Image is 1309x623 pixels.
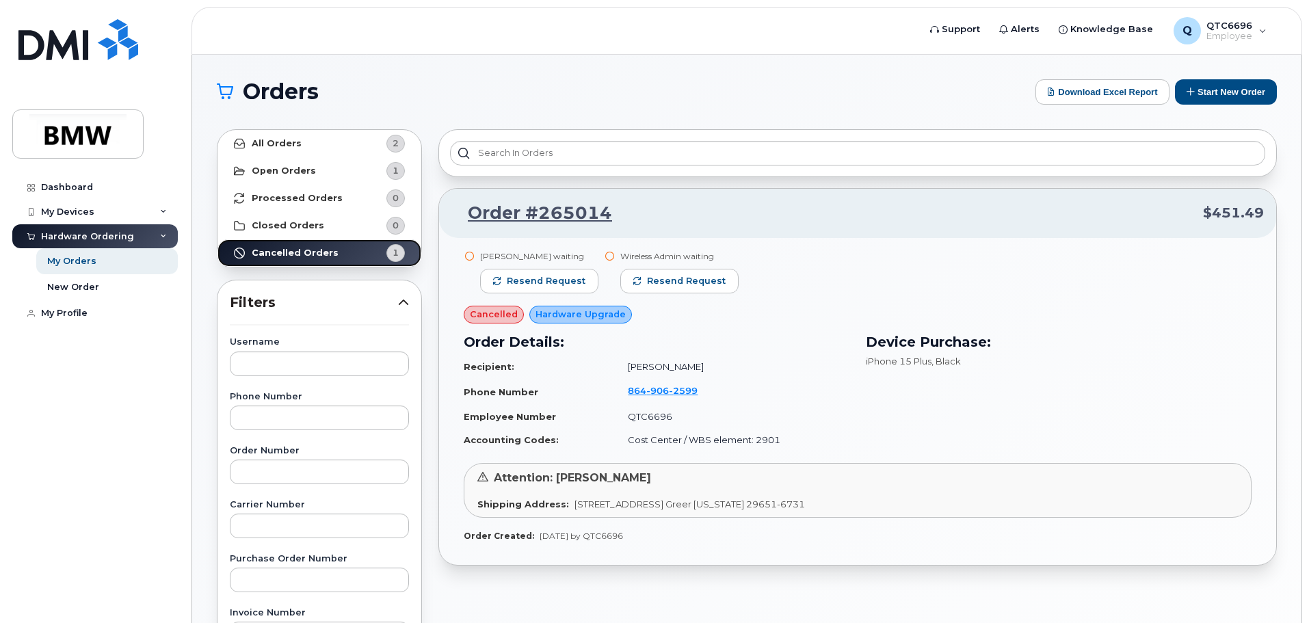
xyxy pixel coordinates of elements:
span: Hardware Upgrade [535,308,626,321]
span: 906 [646,385,669,396]
strong: Order Created: [464,531,534,541]
a: Cancelled Orders1 [217,239,421,267]
button: Start New Order [1175,79,1277,105]
label: Phone Number [230,393,409,401]
strong: Processed Orders [252,193,343,204]
label: Purchase Order Number [230,555,409,564]
span: Filters [230,293,398,313]
span: Attention: [PERSON_NAME] [494,471,651,484]
strong: Recipient: [464,361,514,372]
label: Invoice Number [230,609,409,618]
strong: Accounting Codes: [464,434,559,445]
span: Resend request [507,275,585,287]
strong: Shipping Address: [477,499,569,509]
span: Orders [243,81,319,102]
strong: Closed Orders [252,220,324,231]
input: Search in orders [450,141,1265,165]
a: Processed Orders0 [217,185,421,212]
span: Resend request [647,275,726,287]
span: $451.49 [1203,203,1264,223]
button: Resend request [480,269,598,293]
span: 0 [393,219,399,232]
label: Order Number [230,447,409,455]
button: Resend request [620,269,739,293]
strong: Open Orders [252,165,316,176]
button: Download Excel Report [1035,79,1169,105]
span: iPhone 15 Plus [866,356,931,367]
strong: Phone Number [464,386,538,397]
a: Open Orders1 [217,157,421,185]
h3: Device Purchase: [866,332,1252,352]
label: Carrier Number [230,501,409,509]
label: Username [230,338,409,347]
span: 2 [393,137,399,150]
span: [STREET_ADDRESS] Greer [US_STATE] 29651-6731 [574,499,805,509]
a: All Orders2 [217,130,421,157]
span: 2599 [669,385,698,396]
div: [PERSON_NAME] waiting [480,250,598,262]
a: Closed Orders0 [217,212,421,239]
iframe: Messenger Launcher [1249,564,1299,613]
span: , Black [931,356,961,367]
td: Cost Center / WBS element: 2901 [616,428,849,452]
span: [DATE] by QTC6696 [540,531,623,541]
span: 0 [393,191,399,204]
td: QTC6696 [616,405,849,429]
td: [PERSON_NAME] [616,355,849,379]
span: cancelled [470,308,518,321]
div: Wireless Admin waiting [620,250,739,262]
span: 1 [393,164,399,177]
span: 864 [628,385,698,396]
strong: Cancelled Orders [252,248,339,259]
strong: Employee Number [464,411,556,422]
a: Order #265014 [451,201,612,226]
a: 8649062599 [628,385,714,396]
h3: Order Details: [464,332,849,352]
span: 1 [393,246,399,259]
strong: All Orders [252,138,302,149]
